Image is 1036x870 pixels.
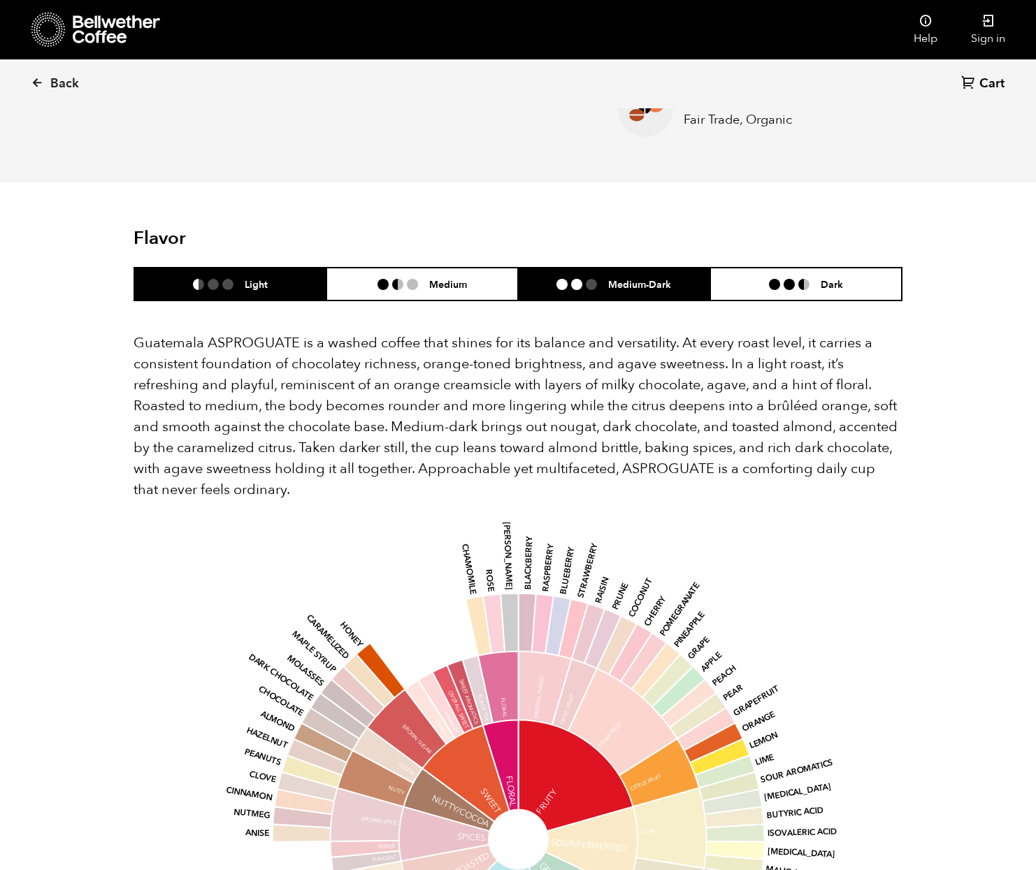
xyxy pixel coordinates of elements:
[134,228,390,249] h2: Flavor
[429,278,467,290] h6: Medium
[245,278,268,290] h6: Light
[821,278,843,290] h6: Dark
[608,278,671,290] h6: Medium-Dark
[961,75,1008,94] a: Cart
[50,75,79,92] span: Back
[979,75,1005,92] span: Cart
[684,110,857,129] p: Fair Trade, Organic
[134,333,902,500] p: Guatemala ASPROGUATE is a washed coffee that shines for its balance and versatility. At every roa...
